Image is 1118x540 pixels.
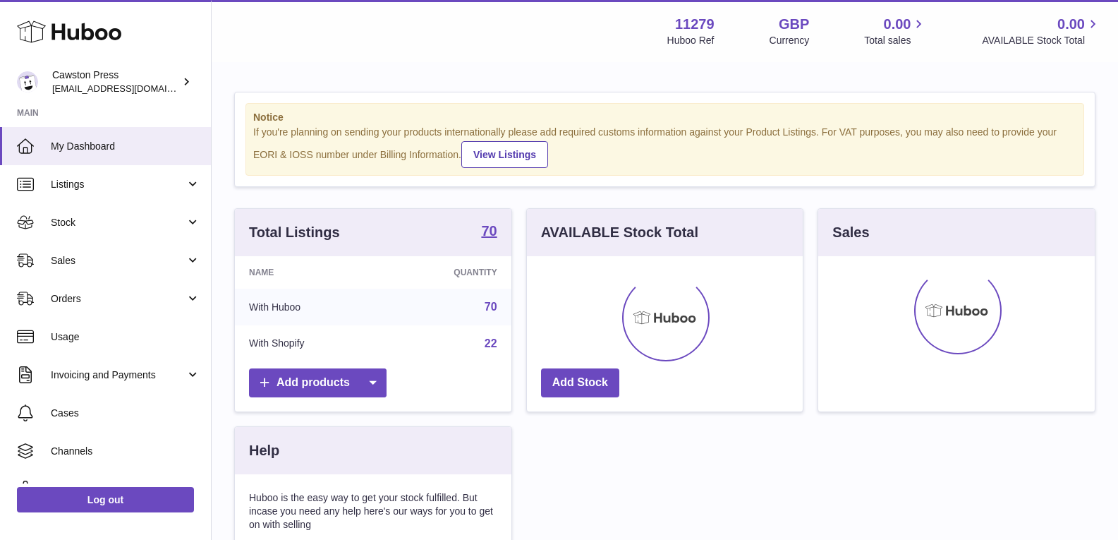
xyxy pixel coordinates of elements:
span: Invoicing and Payments [51,368,186,382]
span: Cases [51,407,200,420]
a: Log out [17,487,194,512]
a: 0.00 Total sales [864,15,927,47]
a: Add Stock [541,368,619,397]
span: Settings [51,483,200,496]
span: My Dashboard [51,140,200,153]
strong: Notice [253,111,1076,124]
span: Total sales [864,34,927,47]
h3: Sales [832,223,869,242]
div: Cawston Press [52,68,179,95]
div: If you're planning on sending your products internationally please add required customs informati... [253,126,1076,168]
span: Channels [51,445,200,458]
strong: GBP [779,15,809,34]
h3: AVAILABLE Stock Total [541,223,698,242]
strong: 70 [481,224,497,238]
span: AVAILABLE Stock Total [982,34,1101,47]
a: 70 [481,224,497,241]
span: Sales [51,254,186,268]
a: Add products [249,368,387,397]
a: 70 [485,301,497,313]
a: View Listings [461,141,548,168]
span: [EMAIL_ADDRESS][DOMAIN_NAME] [52,83,207,94]
span: 0.00 [884,15,911,34]
div: Currency [770,34,810,47]
a: 0.00 AVAILABLE Stock Total [982,15,1101,47]
span: Stock [51,216,186,229]
th: Name [235,256,384,289]
td: With Huboo [235,289,384,325]
img: internalAdmin-11279@internal.huboo.com [17,71,38,92]
span: Listings [51,178,186,191]
div: Huboo Ref [667,34,715,47]
h3: Total Listings [249,223,340,242]
strong: 11279 [675,15,715,34]
span: Usage [51,330,200,344]
span: Orders [51,292,186,306]
th: Quantity [384,256,511,289]
td: With Shopify [235,325,384,362]
a: 22 [485,337,497,349]
h3: Help [249,441,279,460]
p: Huboo is the easy way to get your stock fulfilled. But incase you need any help here's our ways f... [249,491,497,532]
span: 0.00 [1057,15,1085,34]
